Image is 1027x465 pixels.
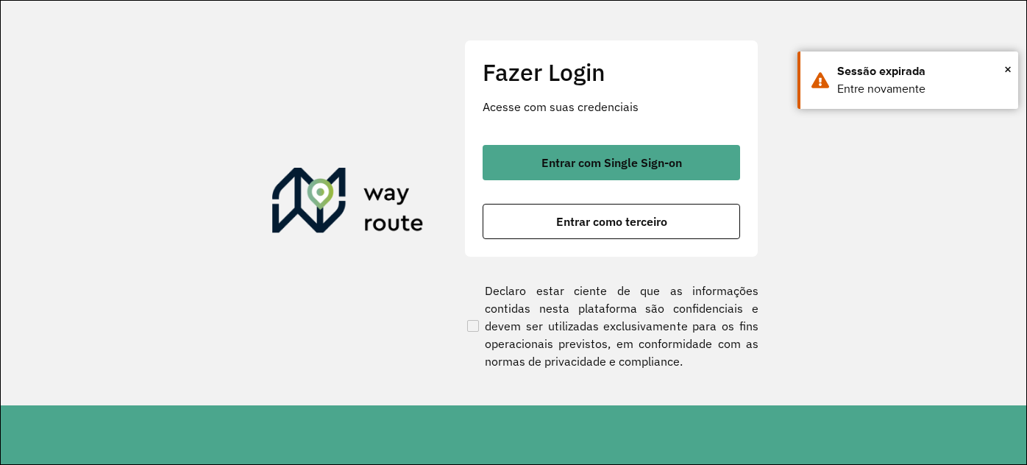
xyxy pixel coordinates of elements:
[837,80,1007,98] div: Entre novamente
[837,63,1007,80] div: Sessão expirada
[556,216,667,227] span: Entrar como terceiro
[541,157,682,168] span: Entrar com Single Sign-on
[483,58,740,86] h2: Fazer Login
[464,282,758,370] label: Declaro estar ciente de que as informações contidas nesta plataforma são confidenciais e devem se...
[483,204,740,239] button: button
[272,168,424,238] img: Roteirizador AmbevTech
[1004,58,1012,80] button: Close
[483,145,740,180] button: button
[1004,58,1012,80] span: ×
[483,98,740,116] p: Acesse com suas credenciais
